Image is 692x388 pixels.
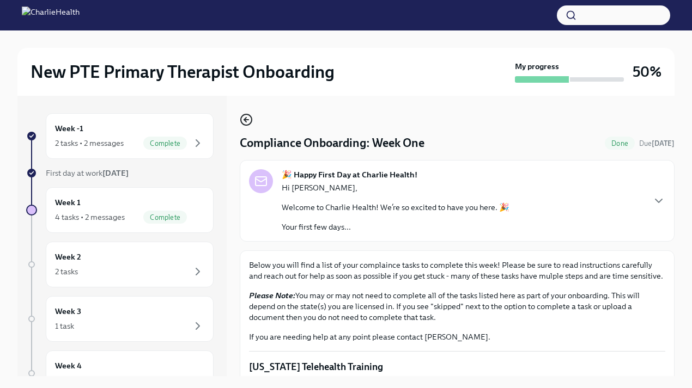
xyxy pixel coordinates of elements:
[102,168,129,178] strong: [DATE]
[652,139,675,147] strong: [DATE]
[55,122,83,134] h6: Week -1
[55,196,81,208] h6: Week 1
[639,139,675,147] span: Due
[249,291,295,300] strong: Please Note:
[249,290,665,323] p: You may or may not need to complete all of the tasks listed here as part of your onboarding. This...
[282,169,417,180] strong: 🎉 Happy First Day at Charlie Health!
[55,305,81,317] h6: Week 3
[55,375,74,386] div: 1 task
[22,7,80,24] img: CharlieHealth
[143,139,187,147] span: Complete
[249,260,665,281] p: Below you will find a list of your complaince tasks to complete this week! Please be sure to read...
[55,212,125,223] div: 4 tasks • 2 messages
[55,321,74,331] div: 1 task
[46,168,129,178] span: First day at work
[26,113,214,159] a: Week -12 tasks • 2 messagesComplete
[143,213,187,221] span: Complete
[249,360,665,373] p: [US_STATE] Telehealth Training
[26,296,214,342] a: Week 31 task
[282,182,509,193] p: Hi [PERSON_NAME],
[26,187,214,233] a: Week 14 tasks • 2 messagesComplete
[240,135,424,151] h4: Compliance Onboarding: Week One
[282,221,509,232] p: Your first few days...
[26,168,214,178] a: First day at work[DATE]
[282,202,509,213] p: Welcome to Charlie Health! We’re so excited to have you here. 🎉
[55,266,78,277] div: 2 tasks
[639,138,675,149] span: September 27th, 2025 10:00
[55,138,124,149] div: 2 tasks • 2 messages
[515,61,559,72] strong: My progress
[55,360,82,372] h6: Week 4
[55,251,81,263] h6: Week 2
[633,62,661,82] h3: 50%
[605,139,635,147] span: Done
[31,61,335,83] h2: New PTE Primary Therapist Onboarding
[249,331,665,342] p: If you are needing help at any point please contact [PERSON_NAME].
[26,242,214,287] a: Week 22 tasks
